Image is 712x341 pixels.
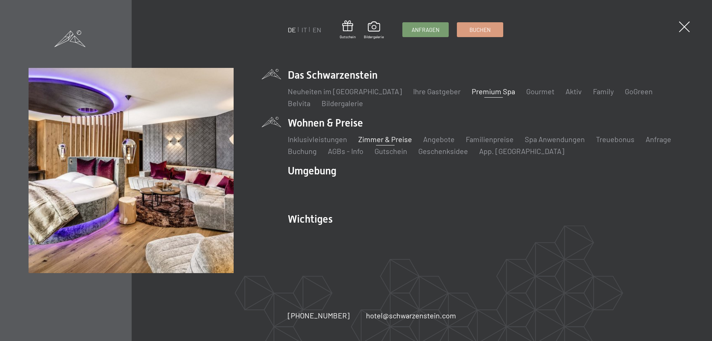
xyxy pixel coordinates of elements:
a: Treuebonus [596,135,634,144]
a: Spa Anwendungen [525,135,585,144]
span: Bildergalerie [364,34,384,39]
a: App. [GEOGRAPHIC_DATA] [479,147,564,155]
a: Neuheiten im [GEOGRAPHIC_DATA] [288,87,402,96]
a: Premium Spa [472,87,515,96]
a: Ihre Gastgeber [413,87,461,96]
a: Geschenksidee [418,147,468,155]
a: Bildergalerie [322,99,363,108]
a: Inklusivleistungen [288,135,347,144]
a: Aktiv [566,87,582,96]
span: [PHONE_NUMBER] [288,311,350,320]
a: [PHONE_NUMBER] [288,310,350,321]
a: GoGreen [625,87,653,96]
a: EN [313,26,321,34]
span: Buchen [469,26,491,34]
a: Gutschein [375,147,407,155]
a: Bildergalerie [364,22,384,39]
span: Gutschein [340,34,356,39]
a: Buchung [288,147,317,155]
a: hotel@schwarzenstein.com [366,310,456,321]
a: Familienpreise [466,135,514,144]
a: AGBs - Info [328,147,363,155]
a: Anfragen [403,23,448,37]
a: Family [593,87,614,96]
a: Gutschein [340,20,356,39]
span: Anfragen [412,26,439,34]
a: IT [301,26,307,34]
a: Buchen [457,23,503,37]
a: DE [288,26,296,34]
a: Anfrage [646,135,671,144]
a: Gourmet [526,87,554,96]
a: Zimmer & Preise [358,135,412,144]
a: Angebote [423,135,455,144]
a: Belvita [288,99,310,108]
